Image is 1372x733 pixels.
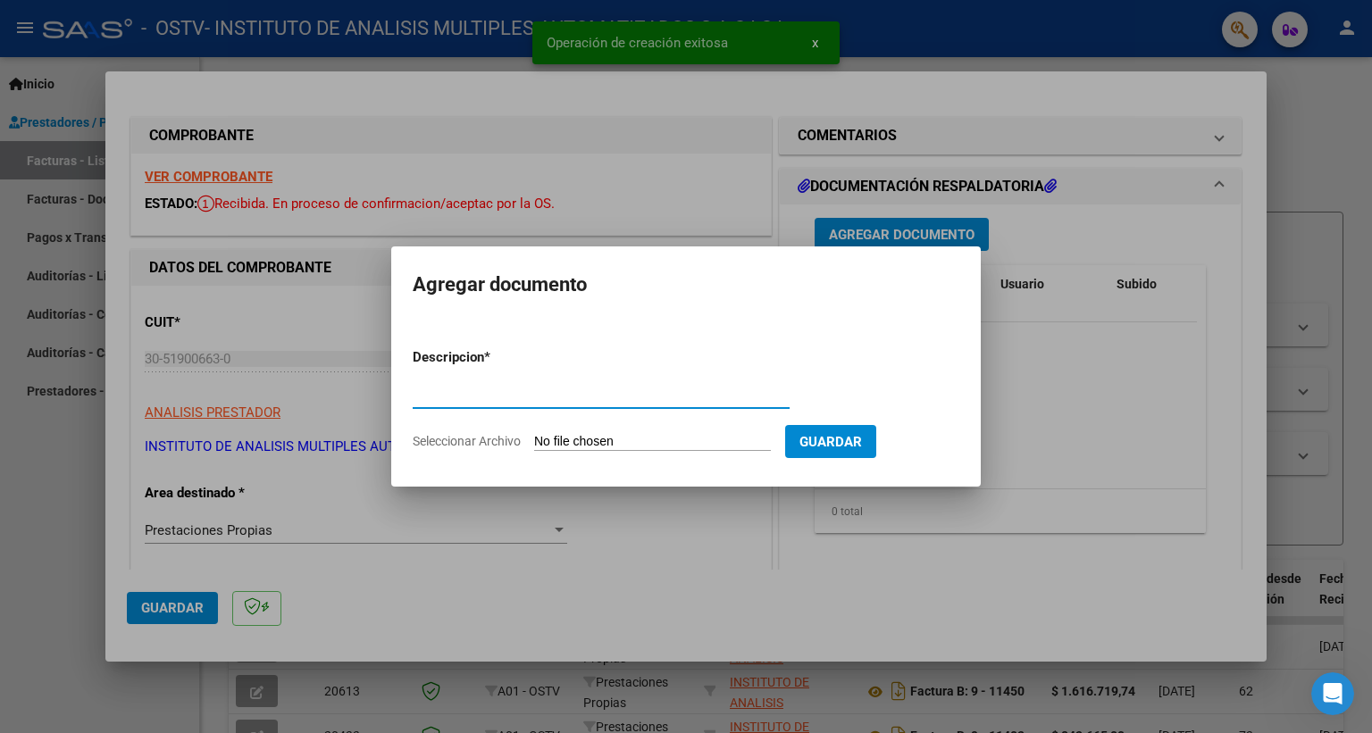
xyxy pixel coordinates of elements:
span: Seleccionar Archivo [413,434,521,448]
p: Descripcion [413,347,577,368]
iframe: Intercom live chat [1311,672,1354,715]
span: Guardar [799,434,862,450]
button: Guardar [785,425,876,458]
h2: Agregar documento [413,268,959,302]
